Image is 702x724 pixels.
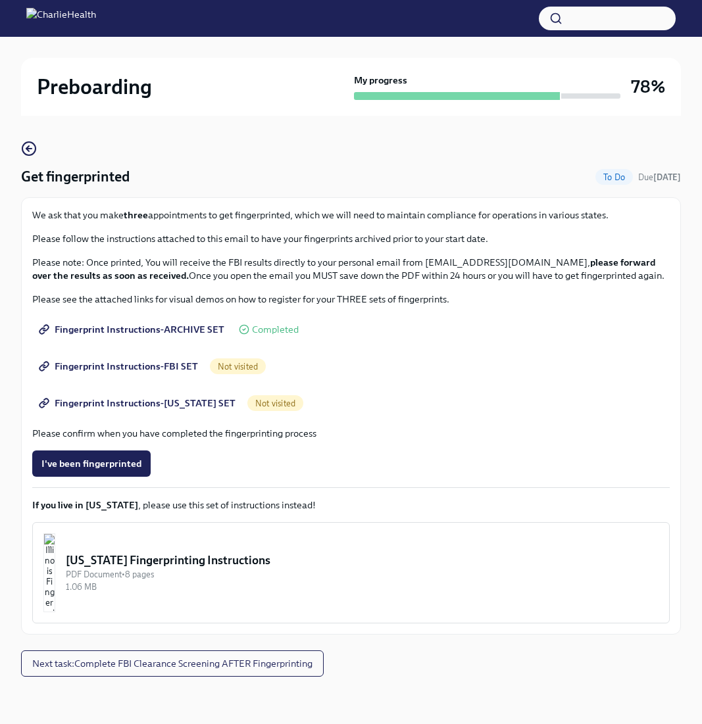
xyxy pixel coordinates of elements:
a: Fingerprint Instructions-FBI SET [32,353,207,379]
p: We ask that you make appointments to get fingerprinted, which we will need to maintain compliance... [32,208,670,222]
strong: [DATE] [653,172,681,182]
span: To Do [595,172,633,182]
span: I've been fingerprinted [41,457,141,470]
a: Fingerprint Instructions-[US_STATE] SET [32,390,245,416]
span: Completed [252,325,299,335]
span: Not visited [210,362,266,372]
p: Please note: Once printed, You will receive the FBI results directly to your personal email from ... [32,256,670,282]
span: September 1st, 2025 09:00 [638,171,681,183]
img: Illinois Fingerprinting Instructions [43,533,55,612]
img: CharlieHealth [26,8,96,29]
p: Please follow the instructions attached to this email to have your fingerprints archived prior to... [32,232,670,245]
button: Next task:Complete FBI Clearance Screening AFTER Fingerprinting [21,650,324,677]
p: Please confirm when you have completed the fingerprinting process [32,427,670,440]
span: Not visited [247,398,303,408]
span: Fingerprint Instructions-ARCHIVE SET [41,323,224,336]
button: I've been fingerprinted [32,450,151,477]
div: PDF Document • 8 pages [66,568,659,581]
div: [US_STATE] Fingerprinting Instructions [66,552,659,568]
span: Fingerprint Instructions-FBI SET [41,360,198,373]
h2: Preboarding [37,74,152,100]
span: Fingerprint Instructions-[US_STATE] SET [41,397,236,410]
p: , please use this set of instructions instead! [32,498,670,512]
button: [US_STATE] Fingerprinting InstructionsPDF Document•8 pages1.06 MB [32,522,670,623]
div: 1.06 MB [66,581,659,593]
p: Please see the attached links for visual demos on how to register for your THREE sets of fingerpr... [32,293,670,306]
strong: My progress [354,74,407,87]
strong: three [124,209,148,221]
h3: 78% [631,75,665,99]
strong: If you live in [US_STATE] [32,499,138,511]
a: Fingerprint Instructions-ARCHIVE SET [32,316,234,343]
span: Next task : Complete FBI Clearance Screening AFTER Fingerprinting [32,657,313,670]
h4: Get fingerprinted [21,167,130,187]
span: Due [638,172,681,182]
